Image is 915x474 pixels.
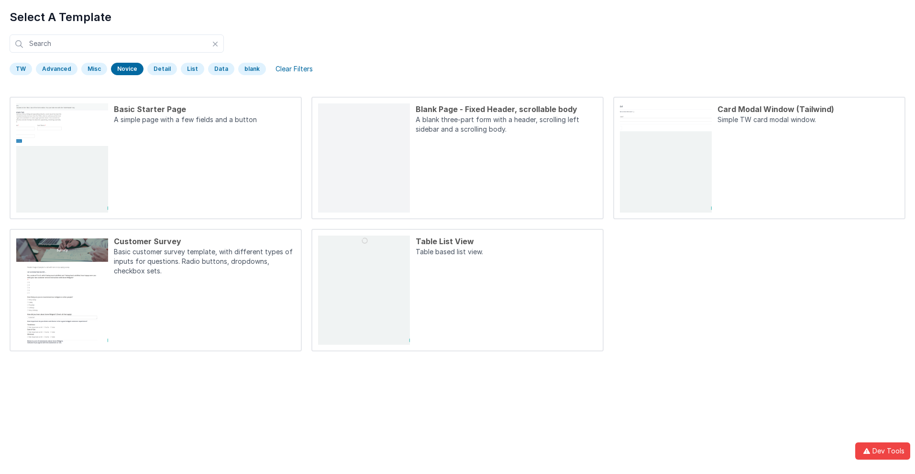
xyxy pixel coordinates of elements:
[717,103,899,115] div: Card Modal Window (Tailwind)
[416,247,597,259] p: Table based list view.
[114,103,295,115] div: Basic Starter Page
[114,115,295,126] p: A simple page with a few fields and a button
[36,63,77,75] div: Advanced
[114,236,295,247] div: Customer Survey
[855,442,910,460] button: Dev Tools
[238,63,266,75] div: blank
[208,63,234,75] div: Data
[10,10,905,25] h1: Select A Template
[416,115,597,136] p: A blank three-part form with a header, scrolling left sidebar and a scrolling body.
[10,34,224,53] input: Search
[181,63,204,75] div: List
[416,103,597,115] div: Blank Page - Fixed Header, scrollable body
[416,236,597,247] div: Table List View
[111,63,143,75] div: Novice
[81,63,107,75] div: Misc
[270,62,319,76] div: Clear Filters
[147,63,177,75] div: Detail
[10,63,32,75] div: TW
[717,115,899,126] p: Simple TW card modal window.
[114,247,295,278] p: Basic customer survey template, with different types of inputs for questions. Radio buttons, drop...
